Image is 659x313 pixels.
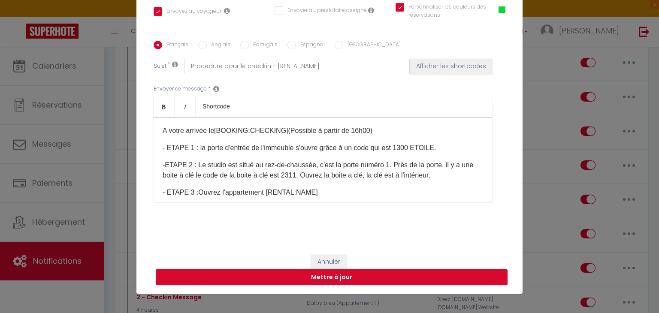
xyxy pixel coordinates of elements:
[175,96,196,117] a: Italic
[249,41,278,50] label: Portugais
[154,96,175,117] a: Bold
[213,85,219,92] i: Message
[163,160,484,181] p: -ETAPE 2 : Le studio est situé au rez-de-chaussée, c'est la porte numéro 1. Près de la porte, il ...
[410,59,493,74] button: Afficher les shortcodes
[296,41,325,50] label: Espagnol
[154,62,166,71] label: Sujet
[163,143,484,153] p: - ETAPE 1 : la porte d'entrée de l'immeuble s'ouvre grâce à un code qui est 1300 ETOILE.
[163,126,484,136] p: A votre arrivée le ​(Possible à partir de 16h00)
[162,41,188,50] label: Français
[156,269,508,286] button: Mettre à jour
[343,41,401,50] label: [GEOGRAPHIC_DATA]
[172,61,178,68] i: Subject
[207,41,230,50] label: Anglais
[196,96,237,117] a: Shortcode
[224,7,230,14] i: Envoyer au voyageur
[163,187,484,198] p: - ETAPE 3 :Ouvrez l'appartement [RENTAL:NAME]​​​​
[368,7,374,14] i: Envoyer au prestataire si il est assigné
[311,255,347,269] button: Annuler
[214,127,288,134] span: [BOOKING:CHECKING]
[154,85,207,93] label: Envoyer ce message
